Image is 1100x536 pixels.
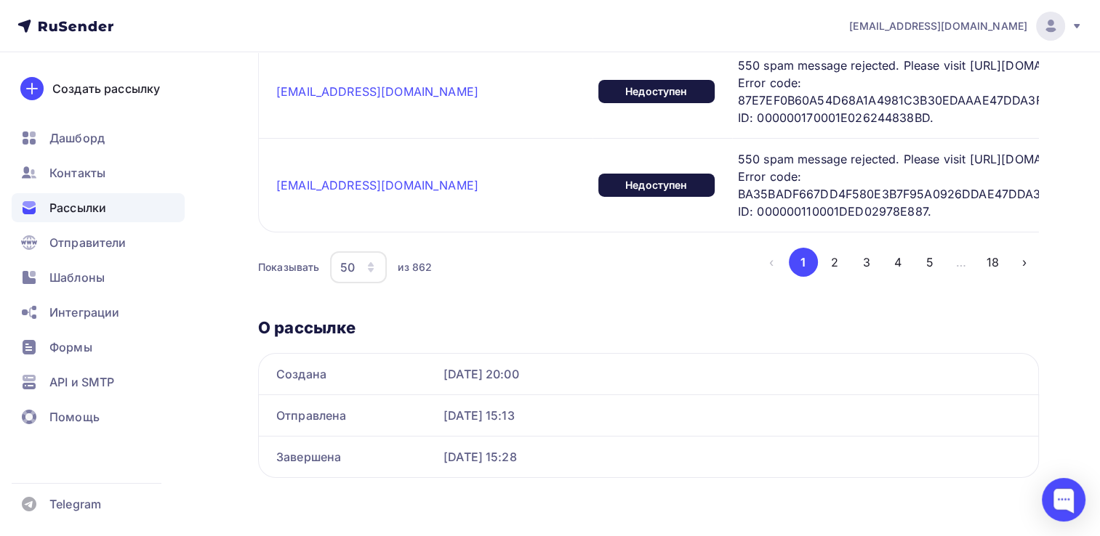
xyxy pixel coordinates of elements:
[258,317,1039,338] h3: О рассылке
[979,248,1008,277] button: Go to page 18
[820,248,849,277] button: Go to page 2
[12,158,185,187] a: Контакты
[598,80,715,103] div: Недоступен
[49,269,105,286] span: Шаблоны
[49,164,105,182] span: Контакты
[849,12,1083,41] a: [EMAIL_ADDRESS][DOMAIN_NAME]
[852,248,881,277] button: Go to page 3
[49,408,100,426] span: Помощь
[52,80,160,97] div: Создать рассылку
[49,338,92,356] span: Формы
[12,228,185,257] a: Отправители
[49,129,105,147] span: Дашборд
[443,407,1021,424] div: [DATE] 15:13
[883,248,912,277] button: Go to page 4
[276,84,478,99] a: [EMAIL_ADDRESS][DOMAIN_NAME]
[12,193,185,222] a: Рассылки
[276,448,432,466] div: Завершена
[329,251,388,284] button: 50
[757,248,1039,277] ul: Pagination
[49,495,101,513] span: Telegram
[49,373,114,391] span: API и SMTP
[12,333,185,362] a: Формы
[443,365,1021,383] div: [DATE] 20:00
[49,199,106,216] span: Рассылки
[398,260,432,275] div: из 862
[258,260,319,275] div: Показывать
[49,234,127,251] span: Отправители
[915,248,944,277] button: Go to page 5
[276,365,432,383] div: Создана
[340,259,355,276] div: 50
[443,448,1021,466] div: [DATE] 15:28
[1010,248,1039,277] button: Go to next page
[12,123,185,153] a: Дашборд
[789,248,818,277] button: Go to page 1
[849,19,1027,33] span: [EMAIL_ADDRESS][DOMAIN_NAME]
[276,178,478,192] a: [EMAIL_ADDRESS][DOMAIN_NAME]
[598,174,715,197] div: Недоступен
[49,304,119,321] span: Интеграции
[276,407,432,424] div: Отправлена
[12,263,185,292] a: Шаблоны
